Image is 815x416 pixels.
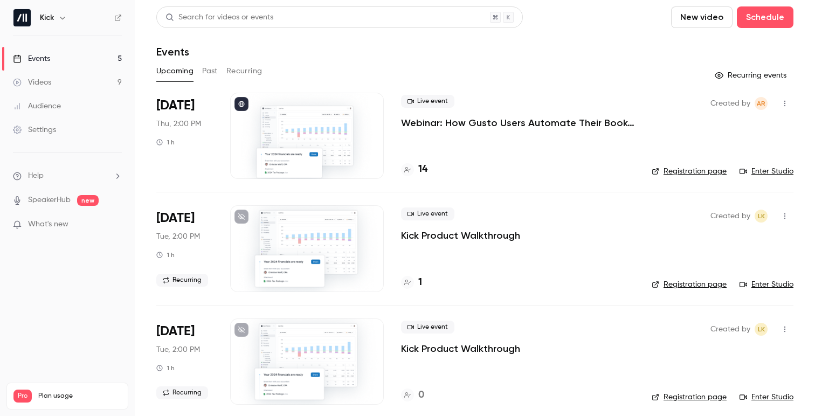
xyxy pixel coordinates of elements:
div: 1 h [156,251,175,259]
a: 14 [401,162,427,177]
button: Upcoming [156,63,194,80]
span: Andrew Roth [755,97,768,110]
span: Logan Kieller [755,323,768,336]
span: Tue, 2:00 PM [156,344,200,355]
h4: 14 [418,162,427,177]
span: LK [758,210,765,223]
span: [DATE] [156,210,195,227]
span: new [77,195,99,206]
a: Enter Studio [740,166,793,177]
h1: Events [156,45,189,58]
h6: Kick [40,12,54,23]
div: Sep 9 Tue, 11:00 AM (America/Los Angeles) [156,205,213,292]
div: 1 h [156,138,175,147]
div: Audience [13,101,61,112]
span: LK [758,323,765,336]
span: AR [757,97,765,110]
span: Thu, 2:00 PM [156,119,201,129]
span: Recurring [156,274,208,287]
div: Events [13,53,50,64]
div: Settings [13,124,56,135]
span: Plan usage [38,392,121,400]
a: Registration page [652,392,727,403]
div: Videos [13,77,51,88]
span: Logan Kieller [755,210,768,223]
button: Past [202,63,218,80]
button: Recurring [226,63,263,80]
button: Recurring events [710,67,793,84]
span: Live event [401,95,454,108]
span: Help [28,170,44,182]
a: Webinar: How Gusto Users Automate Their Books with Kick [401,116,634,129]
a: Registration page [652,166,727,177]
a: Enter Studio [740,392,793,403]
div: Sep 4 Thu, 11:00 AM (America/Los Angeles) [156,93,213,179]
a: 0 [401,388,424,403]
span: Live event [401,207,454,220]
button: Schedule [737,6,793,28]
span: Live event [401,321,454,334]
a: 1 [401,275,422,290]
div: Search for videos or events [165,12,273,23]
a: Kick Product Walkthrough [401,229,520,242]
h4: 0 [418,388,424,403]
span: [DATE] [156,97,195,114]
span: Created by [710,210,750,223]
span: [DATE] [156,323,195,340]
span: Created by [710,323,750,336]
span: Tue, 2:00 PM [156,231,200,242]
a: Registration page [652,279,727,290]
a: Kick Product Walkthrough [401,342,520,355]
button: New video [671,6,733,28]
div: 1 h [156,364,175,372]
a: SpeakerHub [28,195,71,206]
h4: 1 [418,275,422,290]
span: What's new [28,219,68,230]
img: Kick [13,9,31,26]
a: Enter Studio [740,279,793,290]
div: Sep 16 Tue, 11:00 AM (America/Los Angeles) [156,318,213,405]
span: Recurring [156,386,208,399]
li: help-dropdown-opener [13,170,122,182]
span: Created by [710,97,750,110]
span: Pro [13,390,32,403]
